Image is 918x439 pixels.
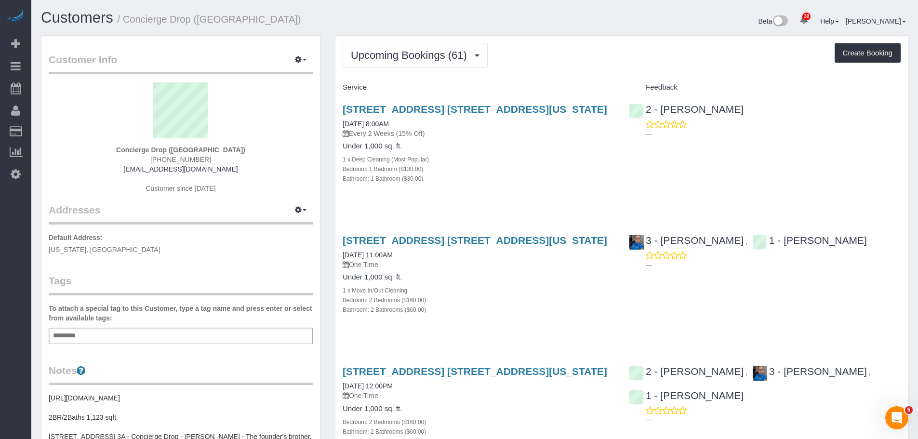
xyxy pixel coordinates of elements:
[752,366,867,377] a: 3 - [PERSON_NAME]
[629,390,744,401] a: 1 - [PERSON_NAME]
[343,175,423,182] small: Bathroom: 1 Bathroom ($30.00)
[745,238,747,245] span: ,
[629,235,744,246] a: 3 - [PERSON_NAME]
[629,104,744,115] a: 2 - [PERSON_NAME]
[150,156,211,163] hm-ph: [PHONE_NUMBER]
[343,382,393,390] a: [DATE] 12:00PM
[343,366,607,377] a: [STREET_ADDRESS] [STREET_ADDRESS][US_STATE]
[343,419,426,426] small: Bedroom: 2 Bedrooms ($160.00)
[343,260,614,269] p: One Time
[49,304,313,323] label: To attach a special tag to this Customer, type a tag name and press enter or select from availabl...
[343,104,607,115] a: [STREET_ADDRESS] [STREET_ADDRESS][US_STATE]
[753,366,767,381] img: 3 - Geraldin Bastidas
[905,406,913,414] span: 5
[629,83,901,92] h4: Feedback
[646,129,901,139] p: ---
[629,235,644,250] img: 3 - Geraldin Bastidas
[49,53,313,74] legend: Customer Info
[343,287,407,294] small: 1 x Move In/Out Cleaning
[343,120,389,128] a: [DATE] 8:00AM
[146,185,215,192] span: Customer since [DATE]
[343,391,614,400] p: One Time
[772,15,788,28] img: New interface
[351,49,472,61] span: Upcoming Bookings (61)
[116,146,245,154] strong: Concierge Drop ([GEOGRAPHIC_DATA])
[343,297,426,304] small: Bedroom: 2 Bedrooms ($160.00)
[343,405,614,413] h4: Under 1,000 sq. ft.
[343,251,393,259] a: [DATE] 11:00AM
[846,17,906,25] a: [PERSON_NAME]
[343,156,429,163] small: 1 x Deep Cleaning (Most Popular)
[835,43,901,63] button: Create Booking
[49,363,313,385] legend: Notes
[343,43,488,67] button: Upcoming Bookings (61)
[343,83,614,92] h4: Service
[752,235,867,246] a: 1 - [PERSON_NAME]
[118,14,301,25] small: / Concierge Drop ([GEOGRAPHIC_DATA])
[41,9,113,26] a: Customers
[49,274,313,295] legend: Tags
[343,235,607,246] a: [STREET_ADDRESS] [STREET_ADDRESS][US_STATE]
[343,166,423,173] small: Bedroom: 1 Bedroom ($130.00)
[745,369,747,376] span: ,
[343,306,426,313] small: Bathroom: 2 Bathrooms ($60.00)
[49,233,103,242] label: Default Address:
[629,366,744,377] a: 2 - [PERSON_NAME]
[343,273,614,281] h4: Under 1,000 sq. ft.
[885,406,908,429] iframe: Intercom live chat
[343,129,614,138] p: Every 2 Weeks (15% Off)
[49,246,160,253] span: [US_STATE], [GEOGRAPHIC_DATA]
[343,428,426,435] small: Bathroom: 2 Bathrooms ($60.00)
[6,10,25,23] img: Automaid Logo
[795,10,813,31] a: 30
[123,165,238,173] a: [EMAIL_ADDRESS][DOMAIN_NAME]
[646,415,901,425] p: ---
[869,369,871,376] span: ,
[820,17,839,25] a: Help
[802,13,811,20] span: 30
[646,260,901,270] p: ---
[343,142,614,150] h4: Under 1,000 sq. ft.
[758,17,788,25] a: Beta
